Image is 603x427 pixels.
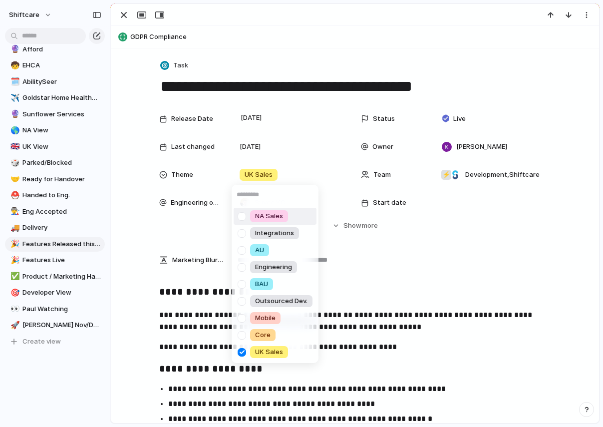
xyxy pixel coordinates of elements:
[255,296,307,306] span: Outsourced Dev.
[255,330,271,340] span: Core
[255,211,283,221] span: NA Sales
[255,313,276,323] span: Mobile
[255,245,264,255] span: AU
[255,228,294,238] span: Integrations
[255,279,268,289] span: BAU
[255,347,283,357] span: UK Sales
[255,262,292,272] span: Engineering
